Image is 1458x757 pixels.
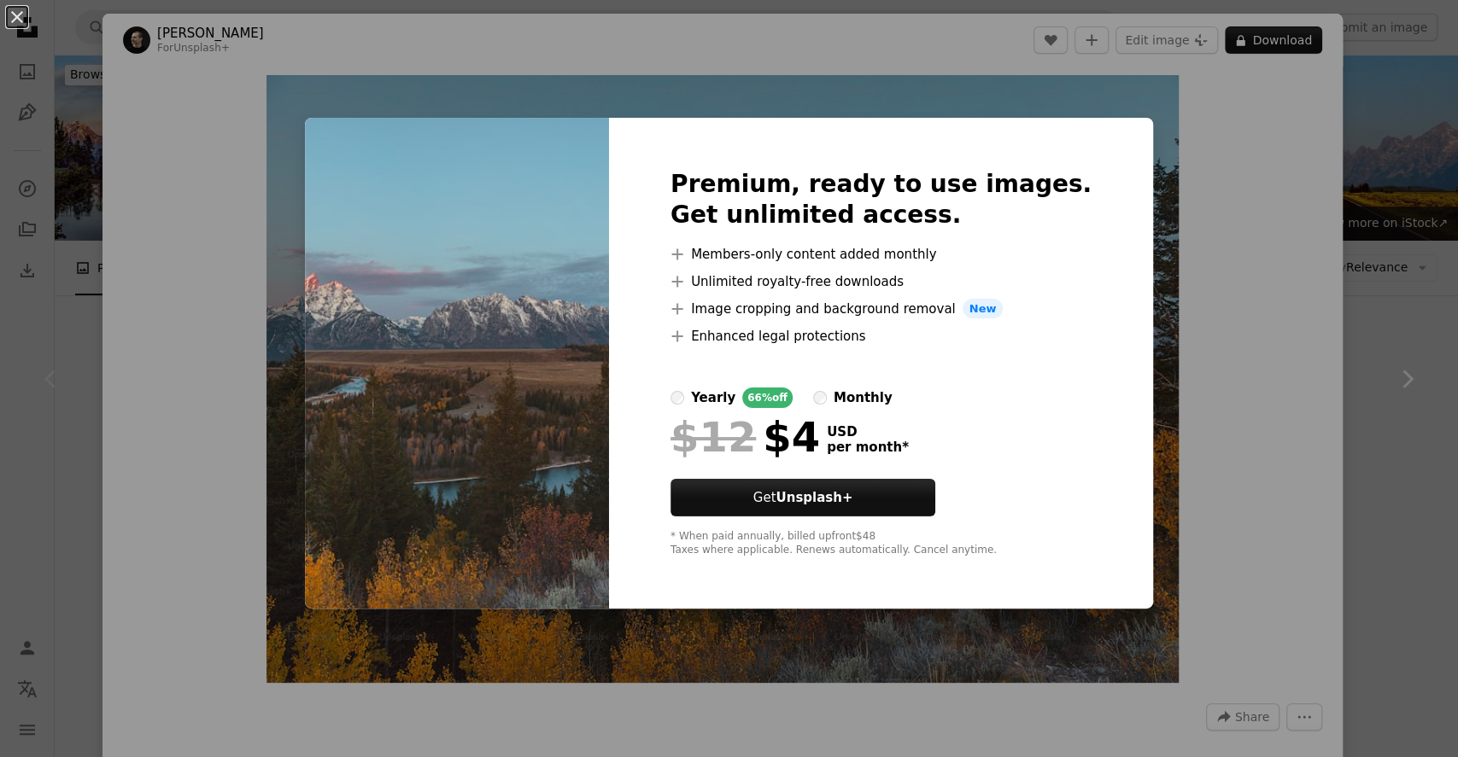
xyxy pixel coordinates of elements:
[670,326,1092,346] li: Enhanced legal protections
[670,244,1092,265] li: Members-only content added monthly
[827,424,909,440] span: USD
[827,440,909,455] span: per month *
[670,479,935,516] button: GetUnsplash+
[776,490,852,505] strong: Unsplash+
[670,169,1092,230] h2: Premium, ready to use images. Get unlimited access.
[670,415,820,459] div: $4
[963,299,1004,319] span: New
[742,387,793,408] div: 66% off
[670,415,756,459] span: $12
[813,391,827,405] input: monthly
[670,271,1092,292] li: Unlimited royalty-free downloads
[670,530,1092,557] div: * When paid annually, billed upfront $48 Taxes where applicable. Renews automatically. Cancel any...
[305,118,609,609] img: premium_photo-1673264933159-c438bd406ace
[670,391,684,405] input: yearly66%off
[691,387,735,408] div: yearly
[834,387,893,408] div: monthly
[670,299,1092,319] li: Image cropping and background removal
